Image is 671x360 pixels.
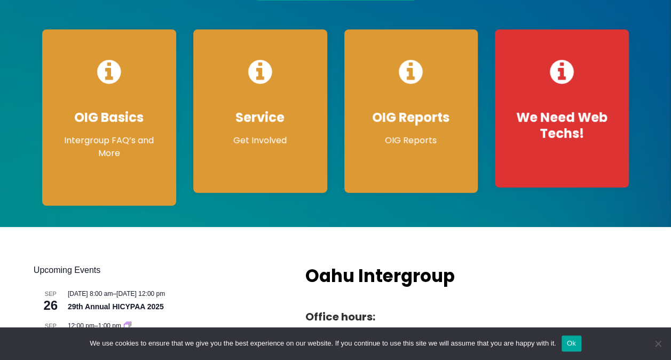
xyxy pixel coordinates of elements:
a: Event series: North Shore Birthday Celebration Meeting [124,322,131,330]
p: Get Involved [204,134,317,147]
h4: OIG Reports [355,109,468,126]
h4: OIG Basics [53,109,165,126]
span: [DATE] 12:00 pm [116,290,165,298]
span: [DATE] 8:00 am [68,290,113,298]
a: 29th Annual HICYPAA 2025 [68,302,164,311]
span: No [652,338,663,349]
strong: Office hours: [305,309,375,324]
h4: We Need Web Techs! [506,109,618,142]
button: Ok [562,335,581,351]
span: 26 [34,296,68,315]
time: – [68,290,165,298]
h2: Oahu Intergroup [305,264,563,289]
h4: Service [204,109,317,126]
span: We use cookies to ensure that we give you the best experience on our website. If you continue to ... [90,338,556,349]
span: 12:00 pm [68,322,94,330]
span: Sep [34,289,68,299]
time: – [68,322,123,330]
span: Sep [34,322,68,331]
p: Intergroup FAQ’s and More [53,134,165,160]
p: OIG Reports [355,134,468,147]
h2: Upcoming Events [34,264,284,277]
span: 1:00 pm [98,322,121,330]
